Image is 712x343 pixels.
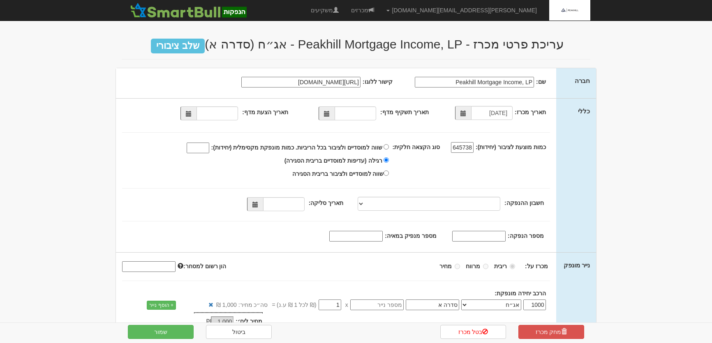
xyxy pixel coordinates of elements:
[272,301,275,309] span: =
[350,299,404,310] input: מספר נייר
[384,157,389,163] input: רגילה (עדיפות למוסדיים בריבית הסגירה)
[525,263,548,269] strong: מכרז על:
[523,299,546,310] input: כמות
[236,317,262,325] label: מחיר ליח׳:
[128,325,194,339] button: שמור
[151,39,205,53] span: שלב ציבורי
[494,263,507,269] strong: ריבית
[504,199,544,207] label: חשבון ההנפקה:
[392,143,439,151] label: סוג הקצאה חלקית:
[466,263,480,269] strong: מרווח
[510,264,515,269] input: ריבית
[147,301,176,310] a: + הוסף נייר
[406,299,459,310] input: שם הסדרה
[515,108,546,116] label: תאריך מכרז:
[211,143,294,152] label: כמות מונפקת מקסימלית (יחידות):
[319,299,341,310] input: מחיר *
[384,170,389,176] input: שווה למוסדיים ולציבור בריבית הסגירה
[564,261,590,269] label: נייר מונפק
[455,264,460,269] input: מחיר
[518,325,584,339] a: מחק מכרז
[575,76,590,85] label: חברה
[296,144,382,151] span: שווה למוסדיים ולציבור בכל הריביות.
[128,2,249,18] img: SmartBull Logo
[206,325,272,339] a: ביטול
[172,317,236,327] div: ₪
[275,301,317,309] span: (₪ לכל 1 ₪ ע.נ)
[187,143,209,153] input: שווה למוסדיים ולציבור בכל הריביות. כמות מונפקת מקסימלית (יחידות):
[216,301,268,309] span: סה״כ מחיר: 1,000 ₪
[440,325,506,339] a: בטל מכרז
[483,264,488,269] input: מרווח
[384,144,389,150] input: שווה למוסדיים ולציבור בכל הריביות. כמות מונפקת מקסימלית (יחידות):
[284,157,382,164] span: רגילה (עדיפות למוסדיים בריבית הסגירה)
[536,78,546,86] label: שם:
[385,232,436,240] label: מספר מנפיק במאיה:
[178,262,226,270] label: הון רשום למסחר:
[345,301,348,309] span: x
[495,290,546,297] strong: הרכב יחידה מונפקת:
[578,107,590,115] label: כללי
[292,170,384,177] span: שווה למוסדיים ולציבור בריבית הסגירה
[380,108,428,116] label: תאריך תשקיף מדף:
[439,263,452,269] strong: מחיר
[309,199,344,207] label: תאריך סליקה:
[508,232,544,240] label: מספר הנפקה:
[476,143,546,151] label: כמות מוצעת לציבור (יחידות):
[122,37,590,51] h2: עריכת פרטי מכרז - Peakhill Mortgage Income, LP - אג״ח (סדרה א)
[363,78,393,86] label: קישור ללוגו:
[242,108,288,116] label: תאריך הצעת מדף:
